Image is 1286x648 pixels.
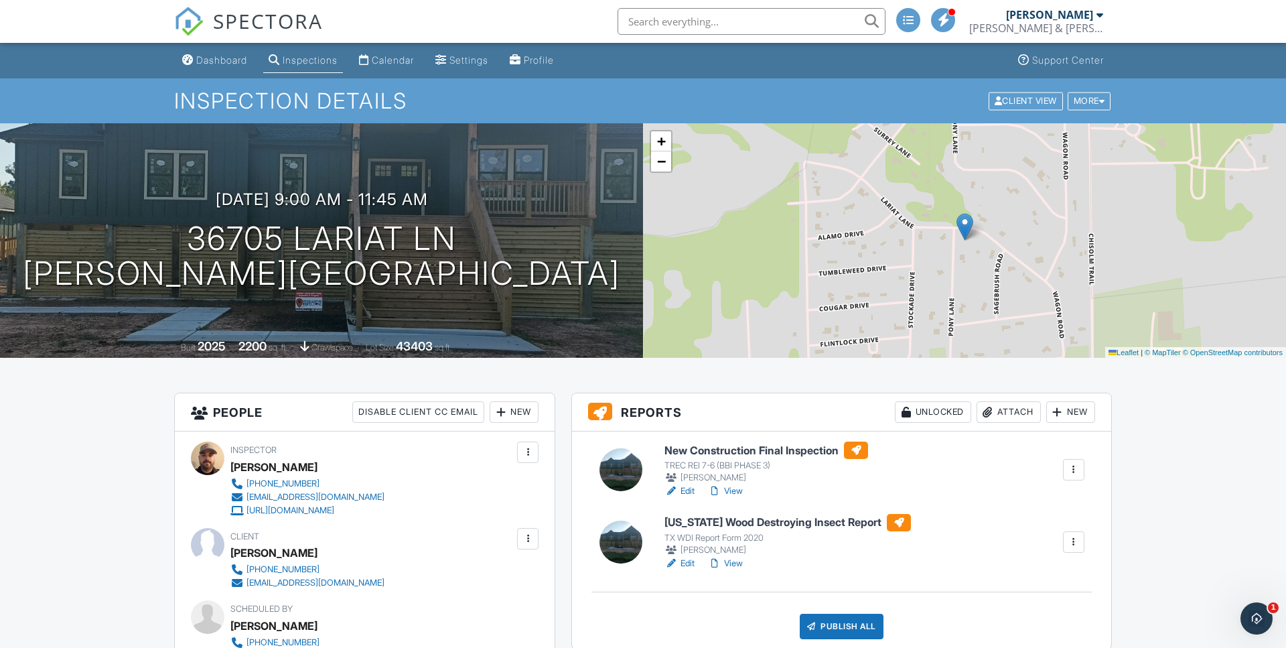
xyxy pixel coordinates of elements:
[181,342,196,352] span: Built
[230,477,384,491] a: [PHONE_NUMBER]
[664,533,911,543] div: TX WDI Report Form 2020
[664,557,695,570] a: Edit
[490,401,539,423] div: New
[372,54,414,66] div: Calendar
[174,89,1112,113] h1: Inspection Details
[177,48,253,73] a: Dashboard
[230,457,317,477] div: [PERSON_NAME]
[269,342,287,352] span: sq. ft.
[352,401,484,423] div: Disable Client CC Email
[956,213,973,241] img: Marker
[969,21,1103,35] div: Bryan & Bryan Inspections
[283,54,338,66] div: Inspections
[572,393,1111,432] h3: Reports
[1109,348,1139,357] a: Leaflet
[1240,602,1273,635] iframe: Intercom live chat
[246,578,384,588] div: [EMAIL_ADDRESS][DOMAIN_NAME]
[198,339,226,353] div: 2025
[435,342,451,352] span: sq.ft.
[246,478,319,489] div: [PHONE_NUMBER]
[263,48,343,73] a: Inspections
[1032,54,1104,66] div: Support Center
[651,151,671,172] a: Zoom out
[664,471,868,484] div: [PERSON_NAME]
[230,616,317,636] div: [PERSON_NAME]
[196,54,247,66] div: Dashboard
[618,8,885,35] input: Search everything...
[504,48,559,73] a: Profile
[664,484,695,498] a: Edit
[895,401,971,423] div: Unlocked
[664,442,868,459] h6: New Construction Final Inspection
[664,543,911,557] div: [PERSON_NAME]
[977,401,1041,423] div: Attach
[1046,401,1095,423] div: New
[238,339,267,353] div: 2200
[1068,92,1111,110] div: More
[1268,602,1279,613] span: 1
[708,484,743,498] a: View
[174,7,204,36] img: The Best Home Inspection Software - Spectora
[396,339,433,353] div: 43403
[430,48,494,73] a: Settings
[230,491,384,504] a: [EMAIL_ADDRESS][DOMAIN_NAME]
[246,637,319,648] div: [PHONE_NUMBER]
[230,563,384,576] a: [PHONE_NUMBER]
[23,221,620,292] h1: 36705 Lariat Ln [PERSON_NAME][GEOGRAPHIC_DATA]
[651,131,671,151] a: Zoom in
[1006,8,1093,21] div: [PERSON_NAME]
[175,393,555,432] h3: People
[664,460,868,471] div: TREC REI 7-6 (BBI PHASE 3)
[230,504,384,517] a: [URL][DOMAIN_NAME]
[246,505,334,516] div: [URL][DOMAIN_NAME]
[449,54,488,66] div: Settings
[1183,348,1283,357] a: © OpenStreetMap contributors
[664,442,868,484] a: New Construction Final Inspection TREC REI 7-6 (BBI PHASE 3) [PERSON_NAME]
[1141,348,1143,357] span: |
[174,18,323,46] a: SPECTORA
[230,531,259,541] span: Client
[230,543,317,563] div: [PERSON_NAME]
[1013,48,1109,73] a: Support Center
[230,576,384,590] a: [EMAIL_ADDRESS][DOMAIN_NAME]
[664,514,911,531] h6: [US_STATE] Wood Destroying Insect Report
[524,54,554,66] div: Profile
[800,614,883,639] div: Publish All
[657,153,666,170] span: −
[230,604,293,614] span: Scheduled By
[230,445,277,455] span: Inspector
[664,514,911,557] a: [US_STATE] Wood Destroying Insect Report TX WDI Report Form 2020 [PERSON_NAME]
[657,133,666,149] span: +
[708,557,743,570] a: View
[366,342,394,352] span: Lot Size
[987,95,1066,105] a: Client View
[354,48,419,73] a: Calendar
[1145,348,1181,357] a: © MapTiler
[246,564,319,575] div: [PHONE_NUMBER]
[989,92,1063,110] div: Client View
[216,190,428,208] h3: [DATE] 9:00 am - 11:45 am
[213,7,323,35] span: SPECTORA
[311,342,353,352] span: crawlspace
[246,492,384,503] div: [EMAIL_ADDRESS][DOMAIN_NAME]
